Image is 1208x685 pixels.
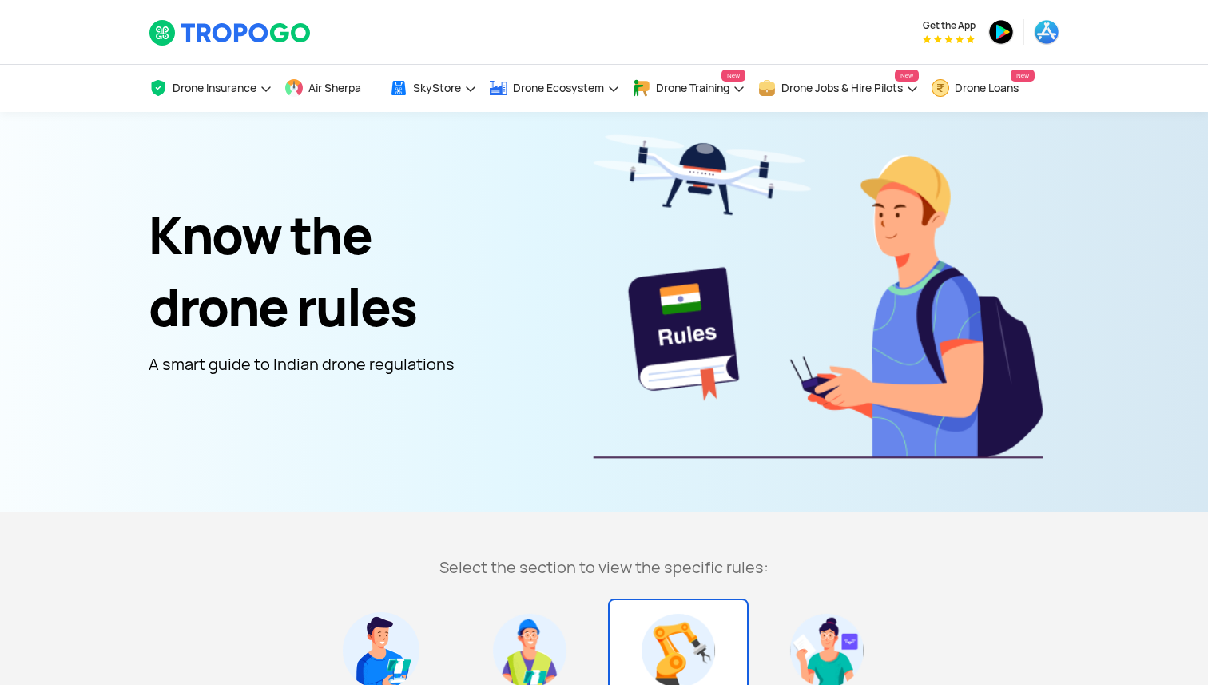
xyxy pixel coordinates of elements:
img: TropoGo Logo [149,19,312,46]
span: Drone Ecosystem [513,82,604,94]
img: App Raking [923,35,975,43]
span: New [895,70,919,82]
h1: Know the drone rules [149,200,455,344]
a: SkyStore [389,65,477,112]
span: New [721,70,745,82]
a: Drone Insurance [149,65,272,112]
span: New [1011,70,1035,82]
a: Drone TrainingNew [632,65,745,112]
a: Air Sherpa [284,65,377,112]
span: SkyStore [413,82,461,94]
p: A smart guide to Indian drone regulations [149,352,455,377]
span: Get the App [923,19,976,32]
span: Drone Insurance [173,82,256,94]
img: ic_appstore.png [1034,19,1059,45]
span: Drone Training [656,82,729,94]
a: Drone Jobs & Hire PilotsNew [757,65,919,112]
span: Drone Jobs & Hire Pilots [781,82,903,94]
a: Drone Ecosystem [489,65,620,112]
a: Drone LoansNew [931,65,1035,112]
img: ic_playstore.png [988,19,1014,45]
span: Air Sherpa [308,82,361,94]
span: Drone Loans [955,82,1019,94]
